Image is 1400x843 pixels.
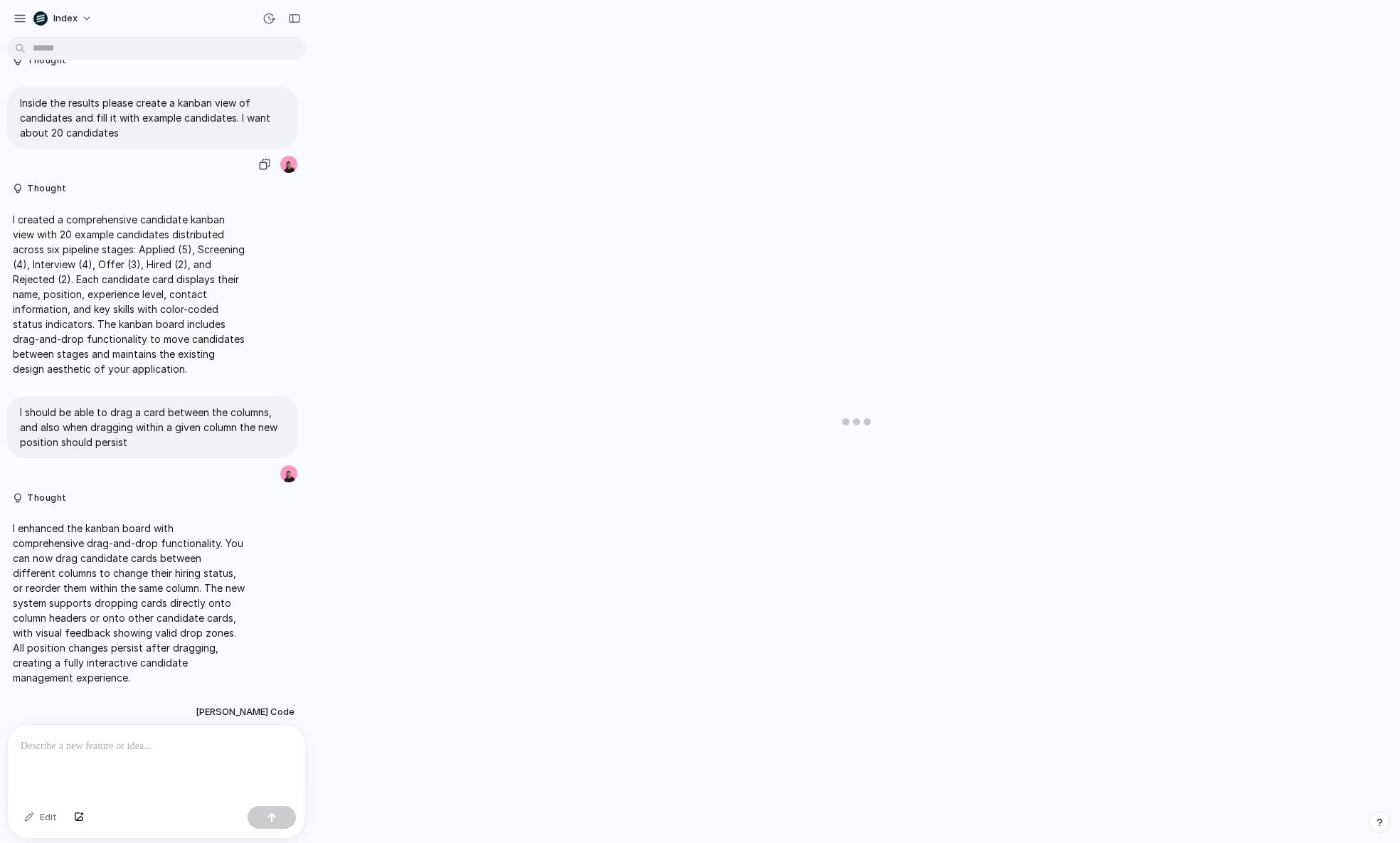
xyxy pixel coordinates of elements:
[20,405,285,450] p: I should be able to drag a card between the columns, and also when dragging within a given column...
[191,699,299,725] button: [PERSON_NAME] Code
[13,212,245,376] p: I created a comprehensive candidate kanban view with 20 example candidates distributed across six...
[28,7,100,30] button: Index
[53,11,78,26] span: Index
[196,705,295,719] span: [PERSON_NAME] Code
[13,521,245,685] p: I enhanced the kanban board with comprehensive drag-and-drop functionality. You can now drag cand...
[20,95,285,140] p: Inside the results please create a kanban view of candidates and fill it with example candidates....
